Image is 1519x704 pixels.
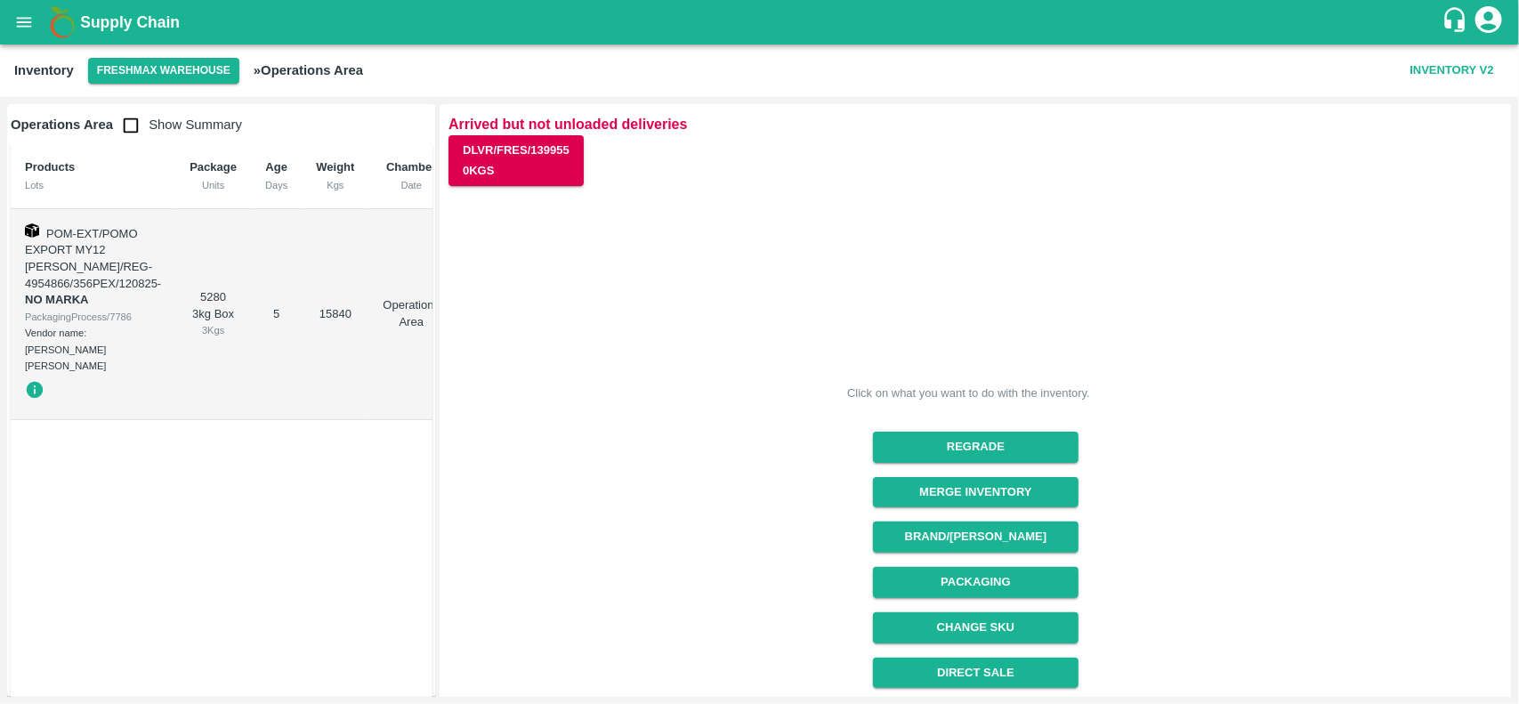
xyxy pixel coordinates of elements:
[873,658,1079,689] button: Direct Sale
[190,160,237,174] b: Package
[873,432,1079,463] button: Regrade
[1403,55,1501,86] button: Inventory V2
[1473,4,1505,41] div: account of current user
[14,63,74,77] b: Inventory
[319,307,351,320] span: 15840
[11,117,113,132] b: Operations Area
[25,309,161,325] div: PackagingProcess/7786
[113,117,242,132] span: Show Summary
[847,384,1090,402] div: Click on what you want to do with the inventory.
[448,135,584,187] button: DLVR/FRES/1399550Kgs
[265,177,287,193] div: Days
[873,522,1079,553] button: Brand/[PERSON_NAME]
[25,293,89,306] strong: NO MARKA
[316,160,354,174] b: Weight
[386,160,436,174] b: Chamber
[44,4,80,40] img: logo
[80,13,180,31] b: Supply Chain
[190,177,237,193] div: Units
[251,209,302,420] td: 5
[25,160,75,174] b: Products
[448,113,1503,135] p: Arrived but not unloaded deliveries
[265,160,287,174] b: Age
[1442,6,1473,38] div: customer-support
[383,177,440,193] div: Date
[190,289,237,339] div: 5280 3kg Box
[873,567,1079,598] button: Packaging
[25,325,161,374] div: Vendor name: [PERSON_NAME] [PERSON_NAME]
[190,322,237,338] div: 3 Kgs
[25,223,39,238] img: box
[383,297,440,330] p: Operations Area
[80,10,1442,35] a: Supply Chain
[88,58,239,84] button: Select DC
[873,477,1079,508] button: Merge Inventory
[873,612,1079,643] button: Change SKU
[4,2,44,43] button: open drawer
[316,177,354,193] div: Kgs
[25,227,158,290] span: POM-EXT/POMO EXPORT MY12 [PERSON_NAME]/REG-4954866/356PEX/120825
[25,177,161,193] div: Lots
[254,63,363,77] b: » Operations Area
